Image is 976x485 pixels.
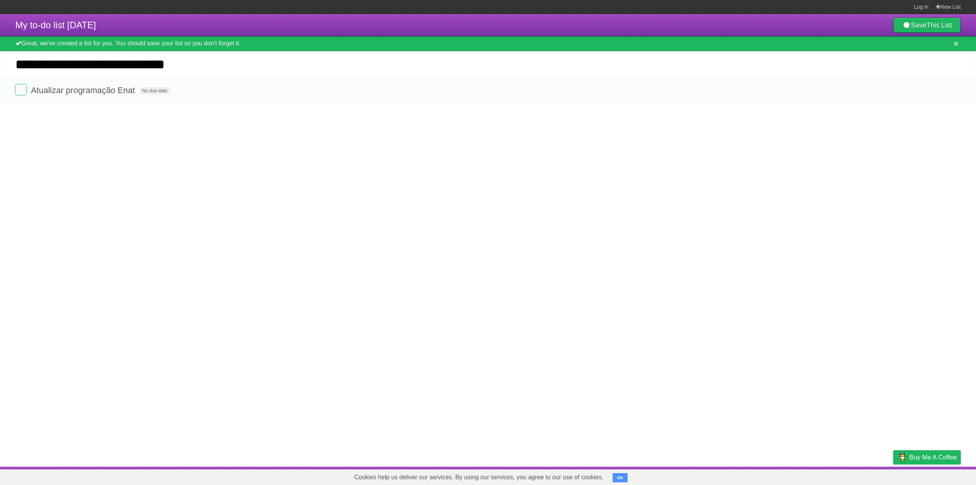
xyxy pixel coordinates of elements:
span: Atualizar programação Enat [31,85,137,95]
label: Done [15,84,27,95]
span: No due date [139,87,170,94]
a: About [792,469,808,483]
span: Buy me a coffee [909,451,957,464]
b: This List [926,21,952,29]
a: Privacy [883,469,903,483]
img: Buy me a coffee [897,451,907,464]
a: Buy me a coffee [893,450,961,464]
a: SaveThis List [893,18,961,33]
a: Suggest a feature [913,469,961,483]
span: Cookies help us deliver our services. By using our services, you agree to our use of cookies. [347,470,611,485]
span: My to-do list [DATE] [15,20,96,30]
button: OK [613,473,628,482]
a: Developers [817,469,848,483]
a: Terms [857,469,874,483]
